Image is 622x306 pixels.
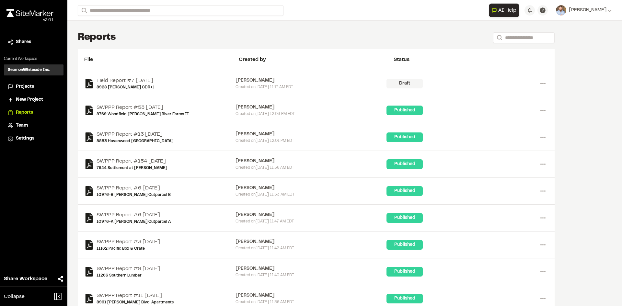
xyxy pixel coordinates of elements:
[386,106,423,115] div: Published
[97,104,189,111] a: SWPPP Report #53 [DATE]
[8,83,60,90] a: Projects
[97,165,167,171] a: 7644 Settlement at [PERSON_NAME]
[16,135,34,142] span: Settings
[386,267,423,277] div: Published
[386,132,423,142] div: Published
[386,294,423,303] div: Published
[493,32,505,43] button: Search
[78,31,116,44] h1: Reports
[16,83,34,90] span: Projects
[386,159,423,169] div: Published
[236,104,387,111] div: [PERSON_NAME]
[236,111,387,117] div: Created on [DATE] 12:03 PM EDT
[4,293,25,300] span: Collapse
[97,273,160,278] a: 11266 Southern Lumber
[556,5,612,16] button: [PERSON_NAME]
[97,238,160,246] a: SWPPP Report #3 [DATE]
[97,265,160,273] a: SWPPP Report #8 [DATE]
[569,7,606,14] span: [PERSON_NAME]
[8,122,60,129] a: Team
[16,122,28,129] span: Team
[97,111,189,117] a: 8769 Woodfield [PERSON_NAME] River Farms II
[78,5,89,16] button: Search
[394,56,548,63] div: Status
[236,245,387,251] div: Created on [DATE] 11:42 AM EDT
[236,292,387,299] div: [PERSON_NAME]
[236,138,387,144] div: Created on [DATE] 12:01 PM EDT
[97,300,174,305] a: 8961 [PERSON_NAME] Blvd. Apartments
[6,9,53,17] img: rebrand.png
[16,96,43,103] span: New Project
[236,165,387,171] div: Created on [DATE] 11:56 AM EDT
[84,56,239,63] div: File
[489,4,522,17] div: Open AI Assistant
[386,240,423,250] div: Published
[4,56,63,62] p: Current Workspace
[236,77,387,84] div: [PERSON_NAME]
[236,211,387,219] div: [PERSON_NAME]
[236,192,387,198] div: Created on [DATE] 11:53 AM EDT
[97,184,171,192] a: SWPPP Report #6 [DATE]
[386,213,423,223] div: Published
[97,219,171,225] a: 10976-A [PERSON_NAME] Outparcel A
[97,138,173,144] a: 8883 Havenwood [GEOGRAPHIC_DATA]
[239,56,393,63] div: Created by
[556,5,566,16] img: User
[236,84,387,90] div: Created on [DATE] 11:17 AM EDT
[16,109,33,116] span: Reports
[236,131,387,138] div: [PERSON_NAME]
[4,275,47,283] span: Share Workspace
[236,219,387,224] div: Created on [DATE] 11:47 AM EDT
[236,185,387,192] div: [PERSON_NAME]
[8,67,50,73] h3: SeamonWhiteside Inc.
[236,238,387,245] div: [PERSON_NAME]
[97,246,160,252] a: 11162 Pacific Box & Crate
[97,211,171,219] a: SWPPP Report #6 [DATE]
[8,39,60,46] a: Shares
[489,4,519,17] button: Open AI Assistant
[236,265,387,272] div: [PERSON_NAME]
[97,157,167,165] a: SWPPP Report #154 [DATE]
[386,186,423,196] div: Published
[498,6,516,14] span: AI Help
[236,158,387,165] div: [PERSON_NAME]
[6,17,53,23] div: Oh geez...please don't...
[8,109,60,116] a: Reports
[236,272,387,278] div: Created on [DATE] 11:40 AM EDT
[97,292,174,300] a: SWPPP Report #11 [DATE]
[8,96,60,103] a: New Project
[97,77,154,85] a: Field Report #7 [DATE]
[97,85,154,90] a: 8928 [PERSON_NAME] CDR+J
[386,79,423,88] div: Draft
[97,192,171,198] a: 10976-B [PERSON_NAME] Outparcel B
[97,130,173,138] a: SWPPP Report #13 [DATE]
[8,135,60,142] a: Settings
[16,39,31,46] span: Shares
[236,299,387,305] div: Created on [DATE] 11:36 AM EDT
